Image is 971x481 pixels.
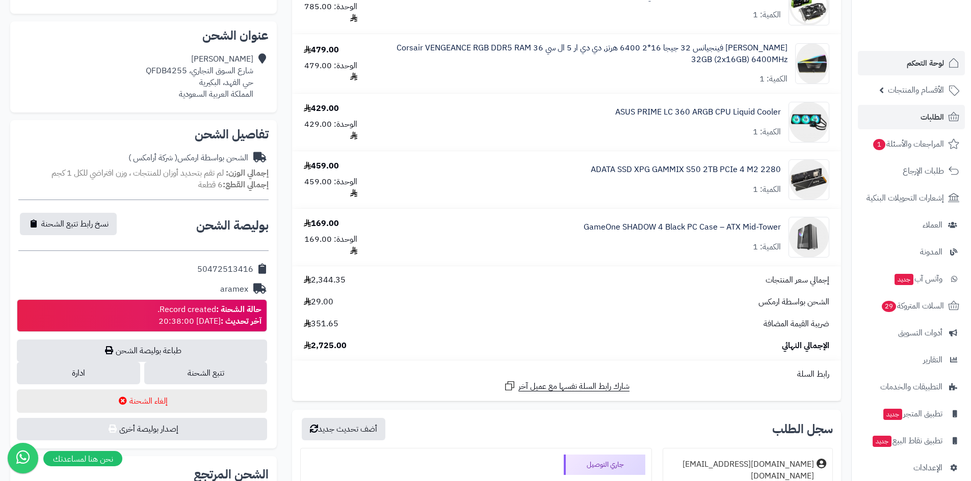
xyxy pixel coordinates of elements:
[873,139,885,150] span: 1
[41,218,109,230] span: نسخ رابط تتبع الشحنة
[18,30,269,42] h2: عنوان الشحن
[20,213,117,235] button: نسخ رابط تتبع الشحنة
[18,128,269,140] h2: تفاصيل الشحن
[858,456,965,480] a: الإعدادات
[867,191,944,205] span: إشعارات التحويلات البنكية
[858,240,965,264] a: المدونة
[858,375,965,399] a: التطبيقات والخدمات
[888,83,944,97] span: الأقسام والمنتجات
[920,245,942,259] span: المدونة
[772,423,833,435] h3: سجل الطلب
[858,105,965,129] a: الطلبات
[296,369,837,380] div: رابط السلة
[858,267,965,291] a: وآتس آبجديد
[381,42,788,66] a: [PERSON_NAME] فينجيانس 32 جيجا 16*2 6400 هرتز, دي دي ار 5 ال سي 36 Corsair VENGEANCE RGB DDR5 RAM...
[128,152,177,164] span: ( شركة أرامكس )
[880,380,942,394] span: التطبيقات والخدمات
[858,51,965,75] a: لوحة التحكم
[753,9,781,21] div: الكمية: 1
[883,409,902,420] span: جديد
[51,167,224,179] span: لم تقم بتحديد أوزان للمنتجات ، وزن افتراضي للكل 1 كجم
[858,402,965,426] a: تطبيق المتجرجديد
[872,137,944,151] span: المراجعات والأسئلة
[128,152,248,164] div: الشحن بواسطة ارمكس
[872,434,942,448] span: تطبيق نقاط البيع
[858,348,965,372] a: التقارير
[304,1,357,24] div: الوحدة: 785.00
[882,407,942,421] span: تطبيق المتجر
[758,296,829,308] span: الشحن بواسطة ارمكس
[304,218,339,230] div: 169.00
[304,60,357,83] div: الوحدة: 479.00
[873,436,891,447] span: جديد
[220,284,248,295] div: aramex
[304,119,357,142] div: الوحدة: 429.00
[858,159,965,183] a: طلبات الإرجاع
[304,340,347,352] span: 2,725.00
[17,362,140,384] a: ادارة
[923,218,942,232] span: العملاء
[196,219,269,232] h2: بوليصة الشحن
[858,213,965,237] a: العملاء
[858,321,965,345] a: أدوات التسويق
[858,294,965,318] a: السلات المتروكة29
[198,179,269,191] small: 6 قطعة
[223,179,269,191] strong: إجمالي القطع:
[858,186,965,210] a: إشعارات التحويلات البنكية
[304,160,339,172] div: 459.00
[881,299,944,313] span: السلات المتروكة
[194,468,269,480] h2: الشحن المرتجع
[907,56,944,70] span: لوحة التحكم
[913,461,942,475] span: الإعدادات
[921,110,944,124] span: الطلبات
[898,326,942,340] span: أدوات التسويق
[753,241,781,253] div: الكمية: 1
[304,296,333,308] span: 29.00
[304,176,357,200] div: الوحدة: 459.00
[197,264,253,275] div: 50472513416
[789,102,829,143] img: 1748707137-3160c5eb-934c-40f8-8ce9-175db916248b_removalai_preview-90x90.png
[923,353,942,367] span: التقارير
[902,26,961,47] img: logo-2.png
[304,274,346,286] span: 2,344.35
[564,455,645,475] div: جاري التوصيل
[759,73,788,85] div: الكمية: 1
[782,340,829,352] span: الإجمالي النهائي
[504,380,629,392] a: شارك رابط السلة نفسها مع عميل آخر
[753,184,781,195] div: الكمية: 1
[882,301,896,312] span: 29
[146,53,253,100] div: [PERSON_NAME] شارع السوق التجاري، QFDB4255 حي الفهد، البكيرية المملكة العربية السعودية
[584,221,781,233] a: GameOne SHADOW 4 Black PC Case – ATX Mid-Tower
[226,167,269,179] strong: إجمالي الوزن:
[304,234,357,257] div: الوحدة: 169.00
[789,159,829,200] img: 1748706725-bfbcd331-c254-4cdc-bead-c534331b5806_removalai_preview-90x90.png
[858,132,965,156] a: المراجعات والأسئلة1
[615,106,781,118] a: ASUS PRIME LC 360 ARGB CPU Liquid Cooler
[304,103,339,115] div: 429.00
[895,274,913,285] span: جديد
[766,274,829,286] span: إجمالي سعر المنتجات
[216,303,261,316] strong: حالة الشحنة :
[158,304,261,327] div: Record created. [DATE] 20:38:00
[858,429,965,453] a: تطبيق نقاط البيعجديد
[518,381,629,392] span: شارك رابط السلة نفسها مع عميل آخر
[302,418,385,440] button: أضف تحديث جديد
[753,126,781,138] div: الكمية: 1
[144,362,268,384] a: تتبع الشحنة
[796,43,829,84] img: 1748707547-3280c6d3-7aba-4336-9c0f-691b43ad7474_removalai_preview-90x90.png
[903,164,944,178] span: طلبات الإرجاع
[221,315,261,327] strong: آخر تحديث :
[17,418,267,440] button: إصدار بوليصة أخرى
[17,339,267,362] a: طباعة بوليصة الشحن
[789,217,829,258] img: 1753001659-1-90x90.png
[764,318,829,330] span: ضريبة القيمة المضافة
[17,389,267,413] button: إلغاء الشحنة
[591,164,781,176] a: ADATA SSD XPG GAMMIX S50 2TB PCIe 4 M2 2280
[304,44,339,56] div: 479.00
[304,318,338,330] span: 351.65
[894,272,942,286] span: وآتس آب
